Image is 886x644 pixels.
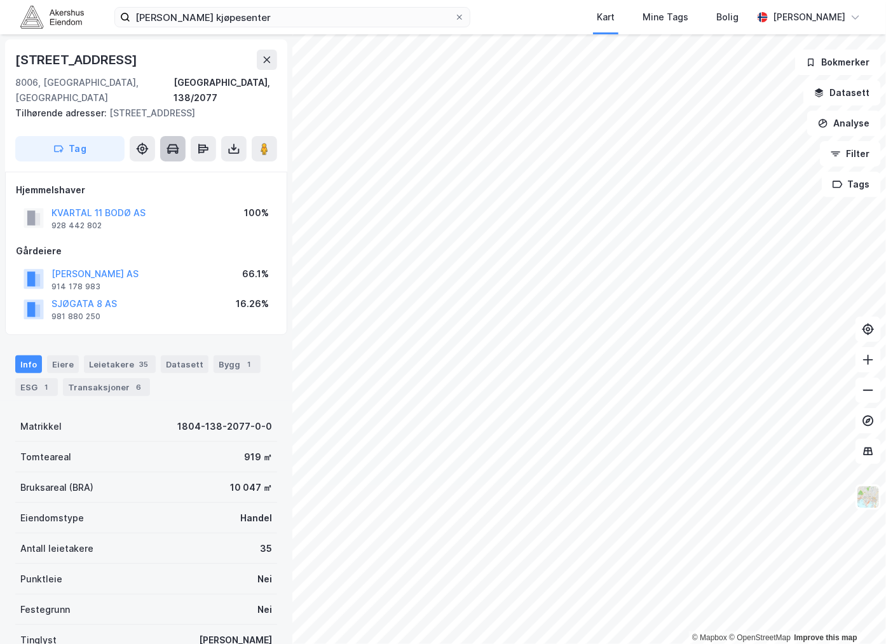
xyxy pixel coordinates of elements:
input: Søk på adresse, matrikkel, gårdeiere, leietakere eller personer [130,8,454,27]
button: Tags [822,172,881,197]
div: 100% [244,205,269,221]
div: 6 [132,381,145,394]
img: akershus-eiendom-logo.9091f326c980b4bce74ccdd9f866810c.svg [20,6,84,28]
div: 8006, [GEOGRAPHIC_DATA], [GEOGRAPHIC_DATA] [15,75,174,106]
div: 919 ㎡ [244,449,272,465]
button: Filter [820,141,881,167]
div: 35 [260,541,272,556]
span: Tilhørende adresser: [15,107,109,118]
div: Matrikkel [20,419,62,434]
div: Antall leietakere [20,541,93,556]
div: Eiere [47,355,79,373]
div: [STREET_ADDRESS] [15,106,267,121]
div: Datasett [161,355,208,373]
iframe: Chat Widget [822,583,886,644]
div: ESG [15,378,58,396]
div: 928 442 802 [51,221,102,231]
a: Improve this map [794,633,857,642]
div: 16.26% [236,296,269,312]
div: 1 [243,358,256,371]
div: Gårdeiere [16,243,276,259]
div: Bygg [214,355,261,373]
div: Hjemmelshaver [16,182,276,198]
img: Z [856,485,880,509]
a: Mapbox [692,633,727,642]
div: [GEOGRAPHIC_DATA], 138/2077 [174,75,277,106]
div: 35 [137,358,151,371]
div: 10 047 ㎡ [230,480,272,495]
div: Mine Tags [643,10,688,25]
div: 66.1% [242,266,269,282]
div: 1 [40,381,53,394]
button: Bokmerker [795,50,881,75]
div: [STREET_ADDRESS] [15,50,140,70]
div: [PERSON_NAME] [773,10,845,25]
div: 981 880 250 [51,312,100,322]
div: Bruksareal (BRA) [20,480,93,495]
div: Handel [240,510,272,526]
div: 1804-138-2077-0-0 [177,419,272,434]
div: Kart [597,10,615,25]
div: Tomteareal [20,449,71,465]
div: Nei [257,602,272,617]
button: Tag [15,136,125,161]
div: Info [15,355,42,373]
div: Festegrunn [20,602,70,617]
button: Analyse [807,111,881,136]
div: 914 178 983 [51,282,100,292]
div: Eiendomstype [20,510,84,526]
div: Bolig [716,10,739,25]
button: Datasett [803,80,881,106]
div: Punktleie [20,572,62,587]
div: Leietakere [84,355,156,373]
div: Transaksjoner [63,378,150,396]
div: Kontrollprogram for chat [822,583,886,644]
a: OpenStreetMap [729,633,791,642]
div: Nei [257,572,272,587]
